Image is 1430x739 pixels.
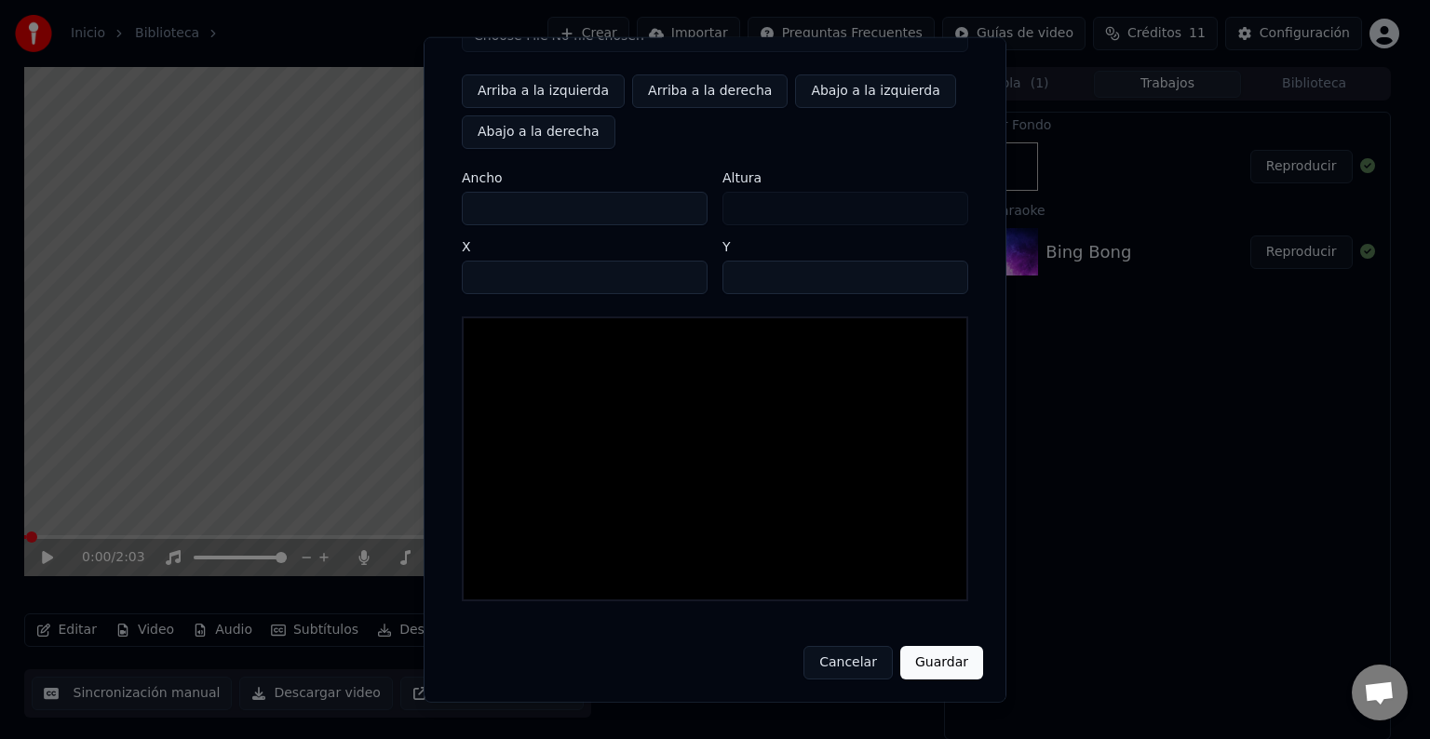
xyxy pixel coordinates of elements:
button: Abajo a la derecha [462,115,615,149]
label: Altura [722,171,968,184]
label: Ancho [462,171,708,184]
button: Abajo a la izquierda [795,74,955,108]
button: Cancelar [803,646,893,679]
button: Arriba a la izquierda [462,74,625,108]
button: Guardar [900,646,983,679]
button: Arriba a la derecha [632,74,788,108]
label: Y [722,240,968,253]
label: X [462,240,708,253]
